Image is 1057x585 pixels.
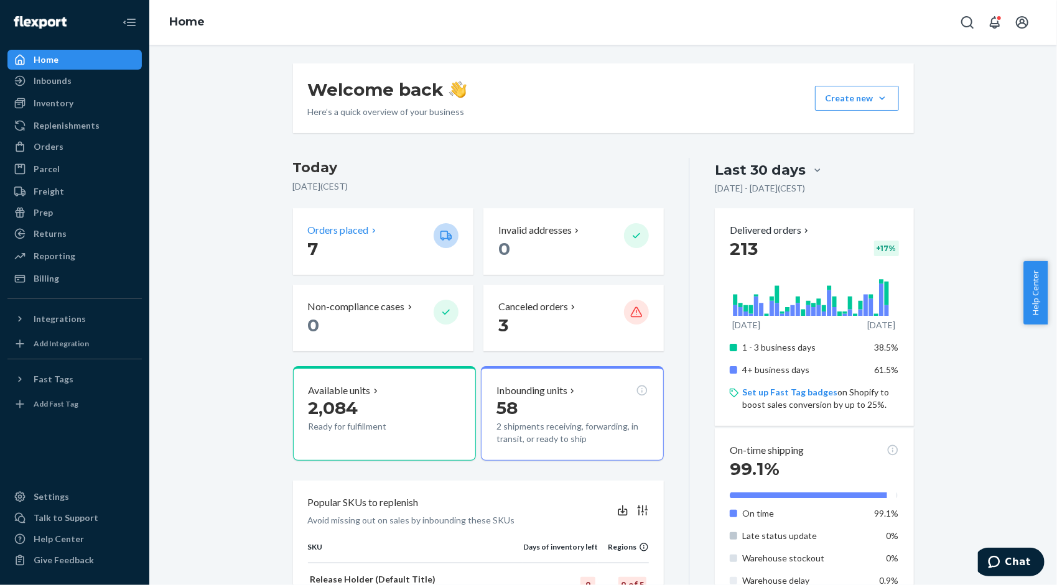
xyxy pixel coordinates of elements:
[730,458,780,479] span: 99.1%
[34,373,73,385] div: Fast Tags
[875,364,899,375] span: 61.5%
[309,397,358,418] span: 2,084
[7,550,142,570] button: Give Feedback
[496,420,648,445] p: 2 shipments receiving, forwarding, in transit, or ready to ship
[308,223,369,237] p: Orders placed
[308,315,320,336] span: 0
[308,106,467,118] p: Here’s a quick overview of your business
[293,285,473,351] button: Non-compliance cases 0
[7,394,142,414] a: Add Fast Tag
[34,338,89,349] div: Add Integration
[7,93,142,113] a: Inventory
[742,341,865,354] p: 1 - 3 business days
[1023,261,1048,325] button: Help Center
[7,182,142,201] a: Freight
[7,369,142,389] button: Fast Tags
[7,159,142,179] a: Parcel
[34,163,60,175] div: Parcel
[34,313,86,325] div: Integrations
[496,397,518,418] span: 58
[887,530,899,541] span: 0%
[34,119,100,132] div: Replenishments
[7,309,142,329] button: Integrations
[309,420,424,433] p: Ready for fulfillment
[159,4,215,40] ol: breadcrumbs
[7,334,142,354] a: Add Integration
[293,366,476,461] button: Available units2,084Ready for fulfillment
[978,548,1045,579] iframe: Abre un widget desde donde se puede chatear con uno de los agentes
[742,530,865,542] p: Late status update
[7,508,142,528] button: Talk to Support
[34,272,59,285] div: Billing
[887,553,899,563] span: 0%
[34,97,73,109] div: Inventory
[498,300,568,314] p: Canceled orders
[875,508,899,518] span: 99.1%
[308,78,467,101] h1: Welcome back
[730,443,804,458] p: On-time shipping
[308,300,405,314] p: Non-compliance cases
[293,180,664,193] p: [DATE] ( CEST )
[7,116,142,136] a: Replenishments
[449,81,467,98] img: hand-wave emoji
[483,208,664,275] button: Invalid addresses 0
[742,507,865,520] p: On time
[308,514,515,527] p: Avoid missing out on sales by inbounding these SKUs
[742,387,837,397] a: Set up Fast Tag badges
[34,512,98,524] div: Talk to Support
[7,246,142,266] a: Reporting
[481,366,664,461] button: Inbounding units582 shipments receiving, forwarding, in transit, or ready to ship
[34,140,63,153] div: Orders
[34,554,94,566] div: Give Feedback
[7,269,142,288] a: Billing
[34,228,67,240] div: Returns
[730,223,811,237] button: Delivered orders
[742,552,865,564] p: Warehouse stockout
[308,238,319,259] span: 7
[498,223,572,237] p: Invalid addresses
[498,238,510,259] span: 0
[523,541,598,563] th: Days of inventory left
[7,529,142,549] a: Help Center
[7,224,142,244] a: Returns
[293,208,473,275] button: Orders placed 7
[117,10,142,35] button: Close Navigation
[874,241,899,256] div: + 17 %
[308,495,419,510] p: Popular SKUs to replenish
[14,16,67,29] img: Flexport logo
[730,238,758,259] span: 213
[815,86,899,111] button: Create new
[34,398,78,409] div: Add Fast Tag
[34,185,64,198] div: Freight
[732,319,760,331] p: [DATE]
[293,158,664,178] h3: Today
[7,50,142,70] a: Home
[498,315,508,336] span: 3
[496,384,567,398] p: Inbounding units
[7,487,142,507] a: Settings
[34,250,75,262] div: Reporting
[34,533,84,545] div: Help Center
[309,384,371,398] p: Available units
[34,53,58,66] div: Home
[7,71,142,91] a: Inbounds
[955,10,980,35] button: Open Search Box
[742,386,898,411] p: on Shopify to boost sales conversion by up to 25%.
[715,182,805,195] p: [DATE] - [DATE] ( CEST )
[982,10,1007,35] button: Open notifications
[7,137,142,157] a: Orders
[598,541,649,552] div: Regions
[875,342,899,352] span: 38.5%
[715,160,806,180] div: Last 30 days
[7,203,142,223] a: Prep
[867,319,895,331] p: [DATE]
[34,75,72,87] div: Inbounds
[742,364,865,376] p: 4+ business days
[169,15,205,29] a: Home
[34,206,53,219] div: Prep
[483,285,664,351] button: Canceled orders 3
[1010,10,1035,35] button: Open account menu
